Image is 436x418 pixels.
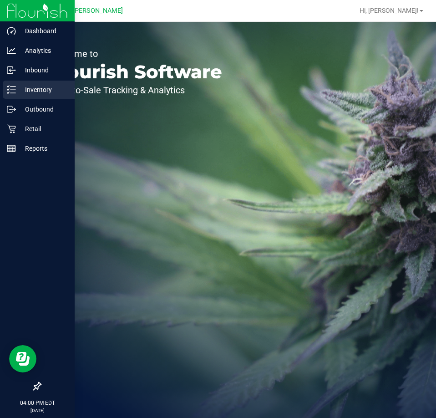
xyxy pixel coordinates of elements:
p: Inventory [16,84,71,95]
p: Welcome to [49,49,222,58]
iframe: Resource center [9,345,36,372]
inline-svg: Inventory [7,85,16,94]
p: Reports [16,143,71,154]
span: Hi, [PERSON_NAME]! [360,7,419,14]
inline-svg: Retail [7,124,16,133]
inline-svg: Outbound [7,105,16,114]
inline-svg: Analytics [7,46,16,55]
inline-svg: Inbound [7,66,16,75]
p: Seed-to-Sale Tracking & Analytics [49,86,222,95]
p: [DATE] [4,407,71,414]
p: 04:00 PM EDT [4,399,71,407]
inline-svg: Reports [7,144,16,153]
p: Dashboard [16,25,71,36]
p: Outbound [16,104,71,115]
span: Ft. [PERSON_NAME] [63,7,123,15]
p: Flourish Software [49,63,222,81]
p: Inbound [16,65,71,76]
p: Analytics [16,45,71,56]
inline-svg: Dashboard [7,26,16,36]
p: Retail [16,123,71,134]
